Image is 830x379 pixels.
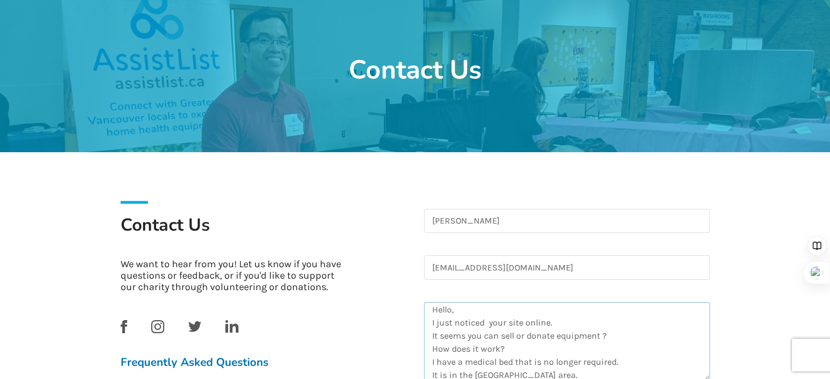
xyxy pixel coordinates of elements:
h3: Frequently Asked Questions [121,355,407,369]
input: Name [424,209,710,233]
img: linkedin_link [225,320,238,333]
img: twitter_link [188,321,201,332]
input: Email Address [424,255,710,280]
h1: Contact Us [349,53,481,87]
img: instagram_link [151,320,164,333]
img: facebook_link [121,320,127,333]
p: We want to hear from you! Let us know if you have questions or feedback, or if you'd like to supp... [121,258,349,293]
h1: Contact Us [121,214,407,250]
